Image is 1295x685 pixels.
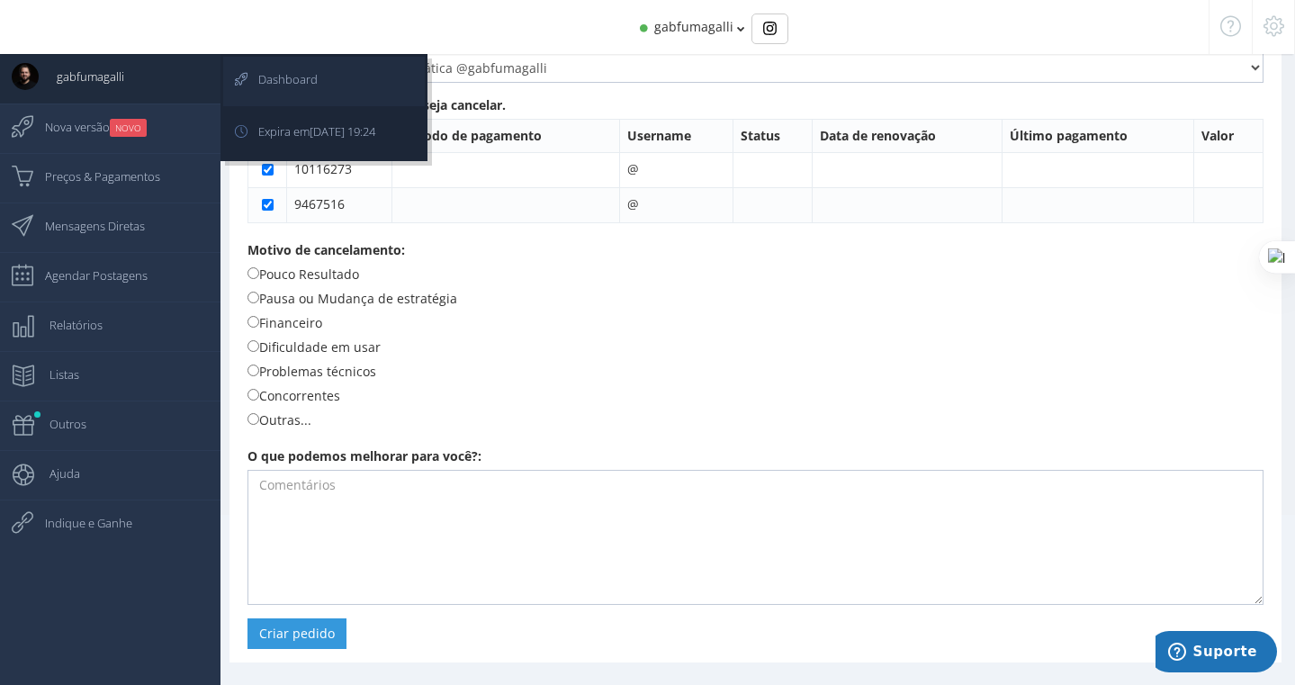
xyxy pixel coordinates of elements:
[12,63,39,90] img: User Image
[247,267,259,279] input: Pouco Resultado
[1194,119,1264,152] th: Valor
[223,57,425,106] a: Dashboard
[619,119,733,152] th: Username
[392,119,619,152] th: Método de pagamento
[247,316,259,328] input: Financeiro
[31,401,86,446] span: Outros
[247,288,457,308] label: Pausa ou Mudança de estratégia
[247,410,311,429] label: Outras...
[247,618,346,649] button: Criar pedido
[287,187,392,222] td: 9467516
[27,203,145,248] span: Mensagens Diretas
[751,14,788,44] div: Basic example
[31,352,79,397] span: Listas
[1003,119,1194,152] th: Último pagamento
[654,18,733,35] span: gabfumagalli
[247,337,381,356] label: Dificuldade em usar
[247,447,481,464] b: O que podemos melhorar para você?:
[247,340,259,352] input: Dificuldade em usar
[619,187,733,222] td: @
[247,241,405,258] b: Motivo de cancelamento:
[1156,631,1277,676] iframe: Abre um widget para que você possa encontrar mais informações
[39,54,124,99] span: gabfumagalli
[247,413,259,425] input: Outras...
[223,109,425,158] a: Expira em[DATE] 19:24
[813,119,1003,152] th: Data de renovação
[619,152,733,187] td: @
[247,292,259,303] input: Pausa ou Mudança de estratégia
[247,385,340,405] label: Concorrentes
[27,253,148,298] span: Agendar Postagens
[31,302,103,347] span: Relatórios
[733,119,813,152] th: Status
[763,22,777,35] img: Instagram_simple_icon.svg
[110,119,147,137] small: NOVO
[247,264,359,284] label: Pouco Resultado
[240,109,375,154] span: Expira em
[240,57,318,102] span: Dashboard
[27,154,160,199] span: Preços & Pagamentos
[247,365,259,376] input: Problemas técnicos
[31,451,80,496] span: Ajuda
[287,152,392,187] td: 10116273
[310,123,375,140] span: [DATE] 19:24
[247,312,322,332] label: Financeiro
[27,104,147,149] span: Nova versão
[27,500,132,545] span: Indique e Ganhe
[247,389,259,401] input: Concorrentes
[247,361,376,381] label: Problemas técnicos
